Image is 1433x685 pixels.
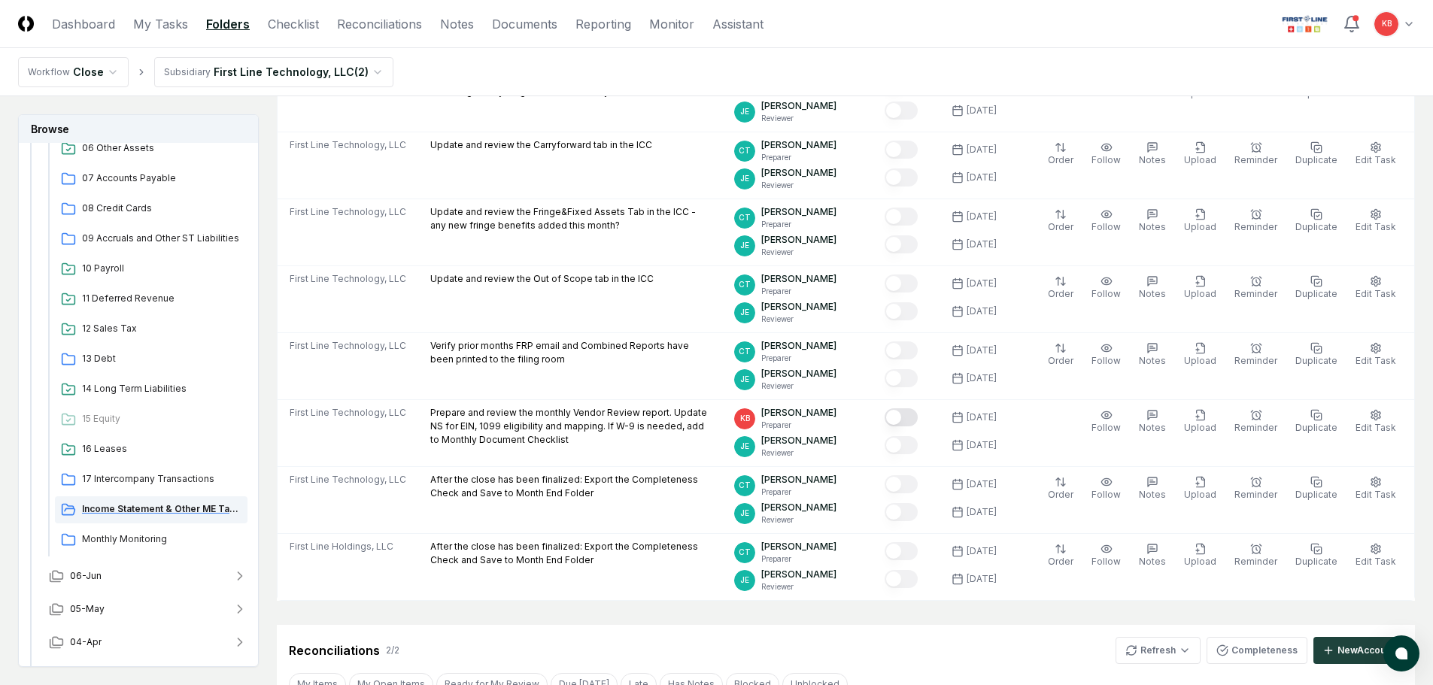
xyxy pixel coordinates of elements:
p: Update and review the Out of Scope tab in the ICC [430,272,654,286]
p: [PERSON_NAME] [761,233,836,247]
span: JE [740,240,749,251]
button: Mark complete [885,570,918,588]
span: 04-Apr [70,635,102,649]
span: Upload [1184,154,1216,165]
span: Reminder [1234,556,1277,567]
p: [PERSON_NAME] [761,473,836,486]
span: Order [1048,221,1073,232]
button: Upload [1181,272,1219,304]
div: [DATE] [967,104,997,117]
div: [DATE] [967,544,997,558]
p: After the close has been finalized: Export the Completeness Check and Save to Month End Folder [430,473,710,500]
span: Order [1048,288,1073,299]
a: Documents [492,15,557,33]
p: Preparer [761,152,836,163]
p: Preparer [761,553,836,565]
button: Upload [1181,138,1219,170]
p: [PERSON_NAME] [761,501,836,514]
div: Subsidiary [164,65,211,79]
button: Order [1045,540,1076,571]
button: Reminder [1231,406,1280,438]
button: Notes [1136,272,1169,304]
span: Follow [1091,221,1121,232]
p: [PERSON_NAME] [761,540,836,553]
span: JE [740,574,749,586]
span: Follow [1091,422,1121,433]
span: Follow [1091,556,1121,567]
span: JE [740,106,749,117]
p: Reviewer [761,113,836,124]
div: [DATE] [967,572,997,586]
img: Logo [18,16,34,32]
span: Edit Task [1356,355,1396,366]
button: Reminder [1231,473,1280,505]
button: Follow [1088,138,1124,170]
span: Duplicate [1295,355,1337,366]
span: 08 Credit Cards [82,202,241,215]
span: Duplicate [1295,422,1337,433]
span: CT [739,212,751,223]
button: Mark complete [885,503,918,521]
span: Notes [1139,221,1166,232]
span: First Line Technology, LLC [290,138,406,152]
a: Monitor [649,15,694,33]
a: 09 Accruals and Other ST Liabilities [55,226,247,253]
span: Upload [1184,422,1216,433]
button: Mark complete [885,436,918,454]
button: 05-May [37,593,260,626]
span: Reminder [1234,288,1277,299]
button: Mark complete [885,475,918,493]
button: 06-Jun [37,559,260,593]
a: 15 Equity [55,406,247,433]
button: Mark complete [885,302,918,320]
div: [DATE] [967,238,997,251]
span: Notes [1139,154,1166,165]
span: Edit Task [1356,288,1396,299]
span: Duplicate [1295,489,1337,500]
nav: breadcrumb [18,57,393,87]
button: Duplicate [1292,138,1340,170]
a: Income Statement & Other ME Tasks [55,496,247,523]
button: Duplicate [1292,272,1340,304]
a: Folders [206,15,250,33]
a: 17 Intercompany Transactions [55,466,247,493]
p: Reviewer [761,447,836,459]
p: [PERSON_NAME] [761,138,836,152]
span: Notes [1139,489,1166,500]
button: Mark complete [885,141,918,159]
span: CT [739,547,751,558]
span: Duplicate [1295,288,1337,299]
p: Prepare and review the monthly Vendor Review report. Update NS for EIN, 1099 eligibility and mapp... [430,406,710,447]
span: KB [1382,18,1392,29]
a: 08 Credit Cards [55,195,247,223]
span: Duplicate [1295,556,1337,567]
button: Mark complete [885,208,918,226]
button: Upload [1181,540,1219,571]
button: Follow [1088,339,1124,371]
span: Order [1048,489,1073,500]
span: Notes [1139,556,1166,567]
div: [DATE] [967,143,997,156]
p: [PERSON_NAME] [761,434,836,447]
button: Duplicate [1292,339,1340,371]
span: 06-Jun [70,569,102,583]
div: [DATE] [967,305,997,318]
span: Reminder [1234,422,1277,433]
button: Notes [1136,406,1169,438]
a: Notes [440,15,474,33]
span: Follow [1091,288,1121,299]
span: 17 Intercompany Transactions [82,472,241,486]
a: Reporting [575,15,631,33]
button: Follow [1088,540,1124,571]
button: Mark complete [885,369,918,387]
button: Edit Task [1353,205,1399,237]
button: Order [1045,272,1076,304]
span: 07 Accounts Payable [82,171,241,185]
span: Reminder [1234,221,1277,232]
span: Upload [1184,288,1216,299]
p: After the close has been finalized: Export the Completeness Check and Save to Month End Folder [430,540,710,567]
span: Order [1048,355,1073,366]
span: First Line Technology, LLC [290,406,406,420]
div: [DATE] [967,171,997,184]
span: JE [740,441,749,452]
